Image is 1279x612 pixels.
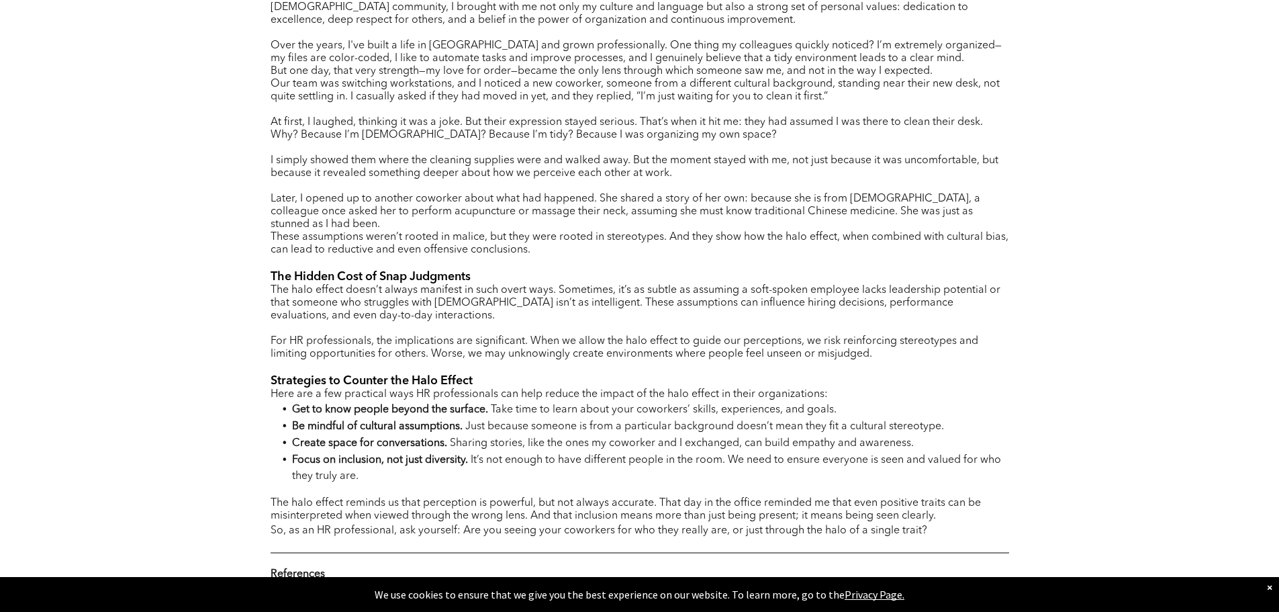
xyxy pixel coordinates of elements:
[271,79,1000,102] span: Our team was switching workstations, and I noticed a new coworker, someone from a different cultu...
[450,438,914,449] span: Sharing stories, like the ones my coworker and I exchanged, can build empathy and awareness.
[271,285,1000,321] span: The halo effect doesn’t always manifest in such overt ways. Sometimes, it’s as subtle as assuming...
[292,404,488,415] strong: Get to know people beyond the surface.
[271,193,980,230] span: Later, I opened up to another coworker about what had happened. She shared a story of her own: be...
[271,375,473,387] span: Strategies to Counter the Halo Effect
[271,498,981,521] span: The halo effect reminds us that perception is powerful, but not always accurate. That day in the ...
[271,40,1002,64] span: Over the years, I've built a life in [GEOGRAPHIC_DATA] and grown professionally. One thing my col...
[271,569,325,580] strong: References
[271,155,998,179] span: I simply showed them where the cleaning supplies were and walked away. But the moment stayed with...
[271,117,983,140] span: At first, I laughed, thinking it was a joke. But their expression stayed serious. That’s when it ...
[1267,580,1272,594] div: Dismiss notification
[271,66,933,77] span: But one day, that very strength—my love for order—became the only lens through which someone saw ...
[491,404,837,415] span: Take time to learn about your coworkers’ skills, experiences, and goals.
[845,588,904,601] a: Privacy Page.
[465,421,944,432] span: Just because someone is from a particular background doesn’t mean they fit a cultural stereotype.
[292,455,468,466] strong: Focus on inclusion, not just diversity.
[271,232,1008,255] span: These assumptions weren’t rooted in malice, but they were rooted in stereotypes. And they show ho...
[271,336,978,359] span: For HR professionals, the implications are significant. When we allow the halo effect to guide ou...
[271,271,471,283] span: The Hidden Cost of Snap Judgments
[271,525,927,536] span: So, as an HR professional, ask yourself: Are you seeing your coworkers for who they really are, o...
[271,389,828,400] span: Here are a few practical ways HR professionals can help reduce the impact of the halo effect in t...
[292,438,447,449] strong: Create space for conversations.
[292,455,1001,482] span: It’s not enough to have different people in the room. We need to ensure everyone is seen and valu...
[292,421,463,432] strong: Be mindful of cultural assumptions.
